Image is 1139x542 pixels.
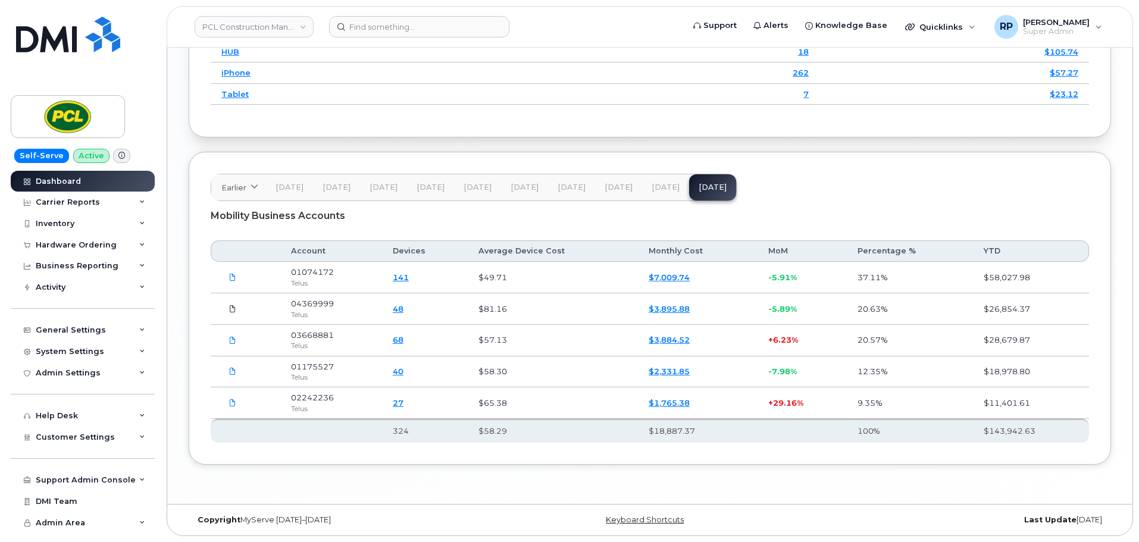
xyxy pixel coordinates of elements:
[973,240,1089,262] th: YTD
[558,183,586,192] span: [DATE]
[649,335,690,344] a: $3,884.52
[291,393,334,402] span: 02242236
[189,515,496,525] div: MyServe [DATE]–[DATE]
[393,335,403,344] a: 68
[649,398,690,408] a: $1,765.38
[649,366,690,376] a: $2,331.85
[768,304,797,314] span: -5.89%
[652,183,680,192] span: [DATE]
[221,361,244,382] a: 1175527_1264616885_2025-08-11.pdf
[221,89,249,99] a: Tablet
[847,240,973,262] th: Percentage %
[468,262,638,293] td: $49.71
[768,272,797,282] span: -5.91%
[847,325,973,356] td: 20.57%
[468,356,638,388] td: $58.30
[768,366,797,376] span: -7.98%
[291,372,308,381] span: Telus
[793,68,809,77] a: 262
[393,304,403,314] a: 48
[773,335,798,344] span: 6.23%
[280,240,382,262] th: Account
[973,419,1089,443] th: $143,942.63
[291,362,334,371] span: 01175527
[221,182,246,193] span: Earlier
[291,341,308,350] span: Telus
[221,267,244,288] a: 1074172_1264613978_2025-08-11.pdf
[847,419,973,443] th: 100%
[195,16,314,37] a: PCL Construction Management
[973,262,1089,293] td: $58,027.98
[323,183,351,192] span: [DATE]
[276,183,303,192] span: [DATE]
[329,16,509,37] input: Find something...
[773,398,803,408] span: 29.16%
[797,14,896,37] a: Knowledge Base
[758,240,847,262] th: MoM
[221,47,239,57] a: HUB
[464,183,492,192] span: [DATE]
[468,325,638,356] td: $57.13
[1024,515,1077,524] strong: Last Update
[803,515,1111,525] div: [DATE]
[973,387,1089,419] td: $11,401.61
[1050,89,1078,99] a: $23.12
[468,419,638,443] th: $58.29
[986,15,1110,39] div: Ryan Partack
[605,183,633,192] span: [DATE]
[897,15,984,39] div: Quicklinks
[1023,27,1090,36] span: Super Admin
[763,20,788,32] span: Alerts
[1050,68,1078,77] a: $57.27
[606,515,684,524] a: Keyboard Shortcuts
[847,387,973,419] td: 9.35%
[382,419,468,443] th: 324
[973,356,1089,388] td: $18,978.80
[847,262,973,293] td: 37.11%
[638,419,758,443] th: $18,887.37
[291,278,308,287] span: Telus
[393,398,403,408] a: 27
[291,310,308,319] span: Telus
[803,89,809,99] a: 7
[768,335,773,344] span: +
[847,356,973,388] td: 12.35%
[815,20,887,32] span: Knowledge Base
[745,14,797,37] a: Alerts
[382,240,468,262] th: Devices
[291,404,308,413] span: Telus
[291,299,334,308] span: 04369999
[393,366,403,376] a: 40
[291,267,334,277] span: 01074172
[211,174,266,200] a: Earlier
[798,47,809,57] a: 18
[221,68,251,77] a: iPhone
[468,240,638,262] th: Average Device Cost
[511,183,539,192] span: [DATE]
[1044,47,1078,57] a: $105.74
[291,330,334,340] span: 03668881
[847,293,973,325] td: 20.63%
[468,293,638,325] td: $81.16
[973,325,1089,356] td: $28,679.87
[649,304,690,314] a: $3,895.88
[973,293,1089,325] td: $26,854.37
[638,240,758,262] th: Monthly Cost
[211,201,1089,231] div: Mobility Business Accounts
[1000,20,1013,34] span: RP
[1023,17,1090,27] span: [PERSON_NAME]
[198,515,240,524] strong: Copyright
[468,387,638,419] td: $65.38
[221,393,244,413] a: 2242236_1264612693_2025-08-11.pdf
[685,14,745,37] a: Support
[221,298,244,319] a: 4369999_1264621582_2025-08-11.pdf
[649,272,690,282] a: $7,009.74
[768,398,773,408] span: +
[221,330,244,350] a: 3668881_1264615287_2025-08-11.pdf
[703,20,737,32] span: Support
[393,272,409,282] a: 141
[919,22,963,32] span: Quicklinks
[417,183,445,192] span: [DATE]
[370,183,398,192] span: [DATE]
